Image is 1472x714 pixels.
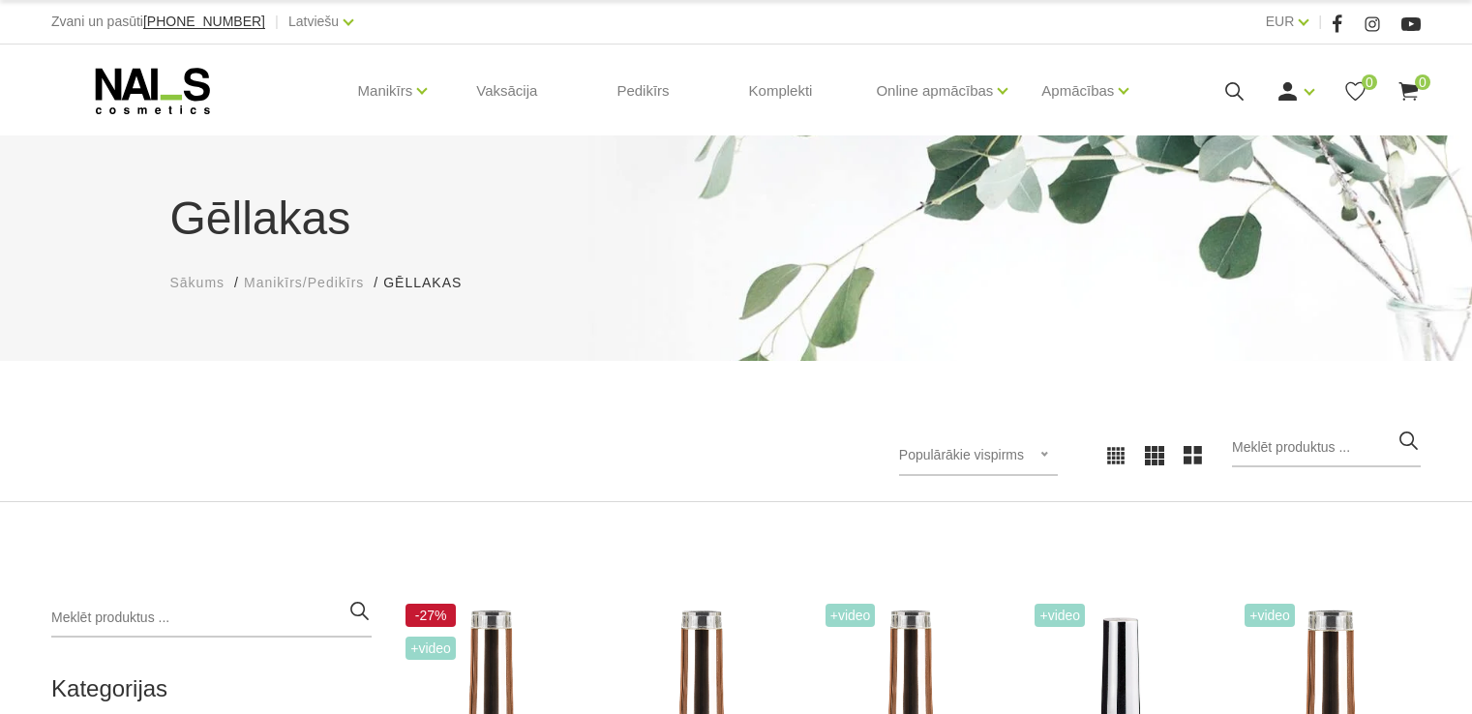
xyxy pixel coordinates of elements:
a: Pedikīrs [601,45,684,137]
a: Sākums [170,273,225,293]
span: | [275,10,279,34]
span: +Video [826,604,876,627]
span: +Video [1035,604,1085,627]
span: +Video [406,637,456,660]
span: +Video [1245,604,1295,627]
input: Meklēt produktus ... [51,599,372,638]
a: Vaksācija [461,45,553,137]
a: Online apmācības [876,52,993,130]
h2: Kategorijas [51,676,372,701]
span: 0 [1415,74,1430,90]
span: 0 [1362,74,1377,90]
li: Gēllakas [383,273,481,293]
a: 0 [1397,79,1421,104]
span: [PHONE_NUMBER] [143,14,265,29]
div: Zvani un pasūti [51,10,265,34]
span: Manikīrs/Pedikīrs [244,275,364,290]
input: Meklēt produktus ... [1232,429,1421,467]
a: Manikīrs [358,52,413,130]
span: Sākums [170,275,225,290]
a: Komplekti [734,45,828,137]
a: [PHONE_NUMBER] [143,15,265,29]
span: Populārākie vispirms [899,447,1024,462]
a: Latviešu [288,10,339,33]
a: Apmācības [1041,52,1114,130]
a: 0 [1343,79,1367,104]
h1: Gēllakas [170,184,1303,253]
span: -27% [406,604,456,627]
span: | [1318,10,1322,34]
a: EUR [1266,10,1295,33]
a: Manikīrs/Pedikīrs [244,273,364,293]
